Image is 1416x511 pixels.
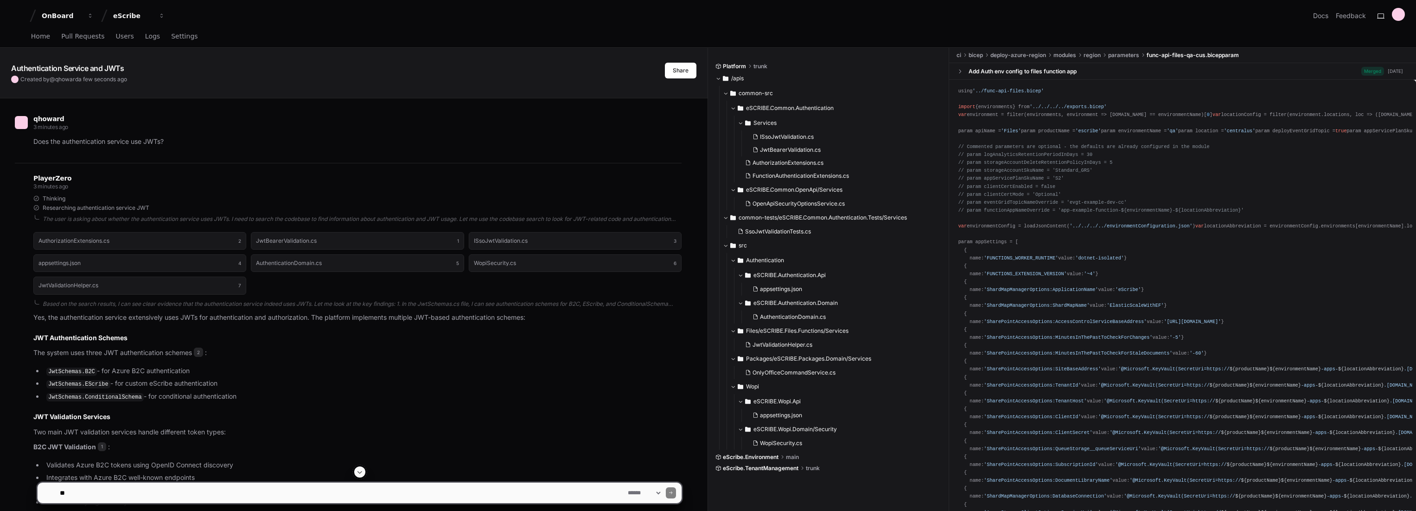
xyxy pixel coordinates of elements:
[760,412,802,419] span: appsettings.json
[738,268,942,283] button: eSCRIBE.Authentication.Api
[1030,104,1107,110] span: '../../../../exports.bicep'
[33,412,682,421] h2: JWT Validation Services
[984,255,1058,261] span: 'FUNCTIONS_WORKER_RUNTIME'
[969,52,983,59] span: bicep
[33,123,68,130] span: 3 minutes ago
[1230,366,1269,372] span: ${productName}
[738,325,743,336] svg: Directory
[113,11,153,20] div: eScribe
[98,442,106,452] span: 1
[33,115,64,123] span: qhoward
[33,333,682,343] h2: JWT Authentication Schemes
[738,353,743,364] svg: Directory
[251,232,464,250] button: JwtBearerValidation.cs1
[738,381,743,392] svg: Directory
[731,75,744,82] span: /apis
[33,136,682,147] p: Does the authentication service use JWTs?
[1313,11,1328,20] a: Docs
[738,422,942,437] button: eSCRIBE.Wopi.Domain/Security
[730,240,736,251] svg: Directory
[753,159,823,167] span: AuthorizationExtensions.cs
[753,369,836,376] span: OnlyOfficeCommandService.cs
[1070,223,1193,229] span: '../../../../environmentConfiguration.json'
[61,26,104,47] a: Pull Requests
[984,350,1173,356] span: 'SharePointAccessOptions:MinutesInThePastToCheckForStaleDocuments'
[741,338,937,351] button: JwtValidationHelper.cs
[749,130,937,143] button: ISsoJwtValidation.cs
[1210,414,1250,420] span: ${productName}
[739,90,773,97] span: common-src
[11,64,124,73] app-text-character-animate: Authentication Service and JWTs
[749,437,937,450] button: WopiSecurity.cs
[730,88,736,99] svg: Directory
[469,254,682,272] button: WopiSecurity.cs6
[753,341,812,349] span: JwtValidationHelper.cs
[1215,398,1255,404] span: ${productName}
[1108,52,1139,59] span: parameters
[474,238,528,244] h1: ISsoJwtValidation.cs
[33,254,246,272] button: appsettings.json4
[738,394,942,409] button: eSCRIBE.Wopi.Api
[745,396,751,407] svg: Directory
[1338,366,1404,372] span: ${locationAbbreviation}
[33,175,71,181] span: PlayerZero
[958,184,1055,189] span: // param clientCertEnabled = false
[38,238,109,244] h1: AuthorizationExtensions.cs
[31,26,50,47] a: Home
[746,383,759,390] span: Wopi
[958,207,1244,213] span: // param functionAppNameOverride = 'app-example-function-${environmentName}-${locationAbbreviation}'
[753,63,767,70] span: trunk
[730,379,942,394] button: Wopi
[1261,430,1313,435] span: ${environmentName}
[194,348,203,357] span: 2
[723,465,798,472] span: eScribe.TenantManagement
[745,298,751,309] svg: Directory
[251,254,464,272] button: AuthenticationDomain.cs5
[116,33,134,39] span: Users
[238,237,241,245] span: 2
[1207,112,1210,117] span: 0
[723,86,942,101] button: common-src
[1269,366,1321,372] span: ${environmentName}
[33,427,682,438] p: Two main JWT validation services handle different token types:
[957,52,961,59] span: ci
[746,327,848,335] span: Files/eSCRIBE.Files.Functions/Services
[44,460,682,471] li: Validates Azure B2C tokens using OpenID Connect discovery
[1170,335,1181,340] span: '-5'
[715,71,942,86] button: /apis
[984,335,1152,340] span: 'SharePointAccessOptions:MinutesInThePastToCheckForChanges'
[474,260,516,266] h1: WopiSecurity.cs
[43,300,682,308] div: Based on the search results, I can see clear evidence that the authentication service indeed uses...
[738,103,743,114] svg: Directory
[984,287,1098,292] span: 'ShardMapManagerOptions:ApplicationName'
[44,366,682,377] li: - for Azure B2C authentication
[969,68,1077,75] div: Add Auth env config to files function app
[741,156,937,169] button: AuthorizationExtensions.cs
[753,200,845,207] span: OpenApiSecurityOptionsService.cs
[44,378,682,389] li: - for custom eScribe authentication
[738,184,743,195] svg: Directory
[738,296,942,310] button: eSCRIBE.Authentication.Domain
[734,225,937,238] button: SsoJwtValidationTests.cs
[741,366,937,379] button: OnlyOfficeCommandService.cs
[674,259,676,267] span: 6
[38,7,97,24] button: OnBoard
[1250,414,1301,420] span: ${environmentName}
[1116,287,1141,292] span: 'eScribe'
[730,323,942,338] button: Files/eSCRIBE.Files.Functions/Services
[746,355,871,362] span: Packages/eSCRIBE.Packages.Domain/Services
[746,186,842,194] span: eSCRIBE.Common.OpenApi/Services
[745,270,751,281] svg: Directory
[984,398,1087,404] span: 'SharePointAccessOptions:TenantHost'
[958,192,1061,197] span: // param clientCertMode = 'Optional'
[723,63,746,70] span: Platform
[1318,382,1384,388] span: ${locationAbbreviation}
[1335,128,1347,134] span: true
[238,259,241,267] span: 4
[739,214,907,221] span: common-tests/eSCRIBE.Common.Authentication.Tests/Services
[753,426,837,433] span: eSCRIBE.Wopi.Domain/Security
[984,319,1147,324] span: 'SharePointAccessOptions:AccessControlServiceBaseAddress'
[171,26,198,47] a: Settings
[760,285,802,293] span: appsettings.json
[984,366,1101,372] span: 'SharePointAccessOptions:SiteBaseAddress'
